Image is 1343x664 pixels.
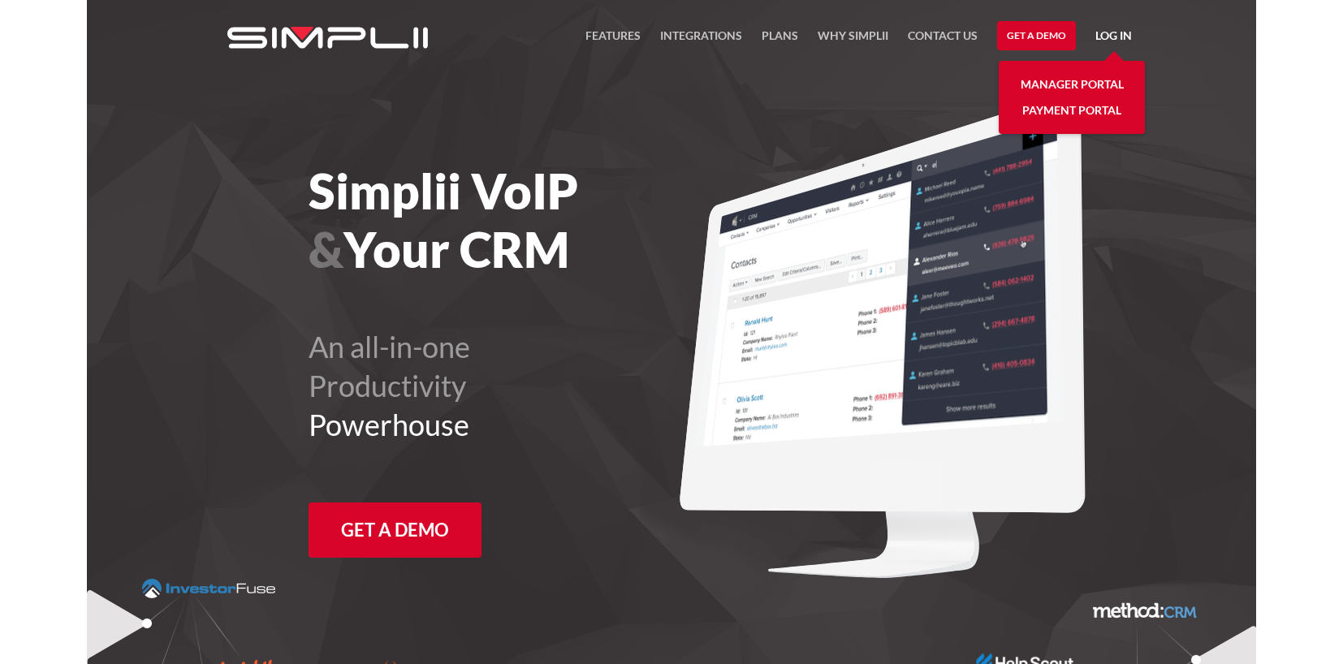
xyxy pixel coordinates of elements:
a: Contact US [908,26,978,55]
a: Log in [1095,26,1132,50]
a: Get a Demo [309,502,481,558]
span: & [309,220,343,278]
a: Get a Demo [997,21,1076,50]
a: Integrations [660,26,742,55]
span: Powerhouse [309,407,469,442]
a: Why Simplii [818,26,888,55]
h2: An all-in-one Productivity [309,327,761,444]
a: Payment Portal [1022,97,1121,123]
a: Manager Portal [1021,71,1124,97]
h1: Simplii VoIP Your CRM [309,162,761,278]
a: FEATURES [585,26,641,55]
a: Plans [762,26,798,55]
img: Simplii [227,27,428,49]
